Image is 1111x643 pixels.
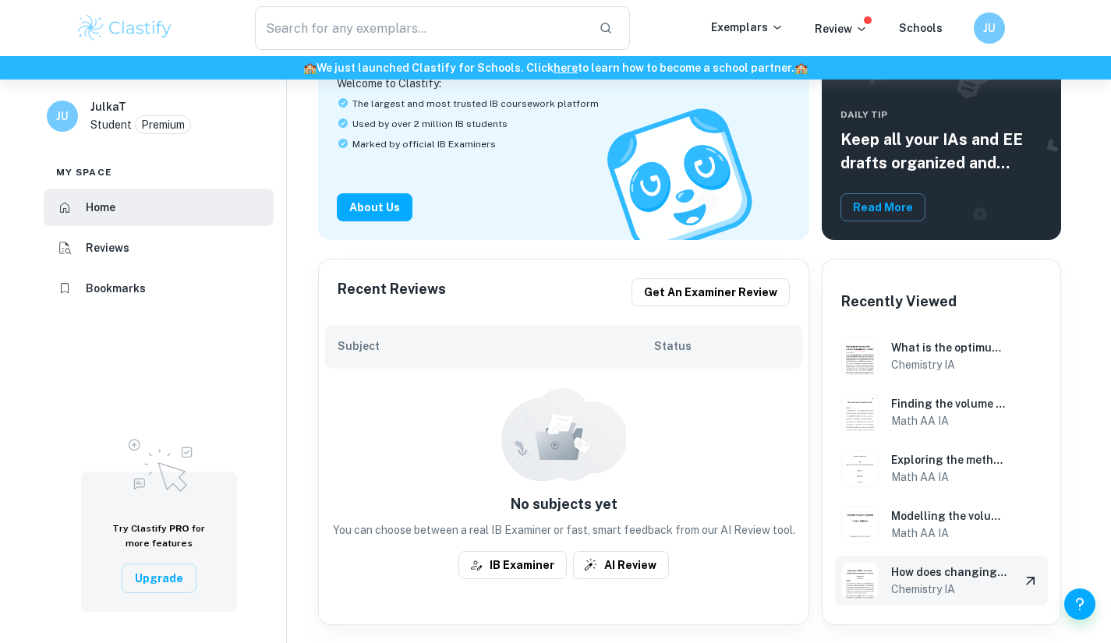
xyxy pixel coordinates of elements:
span: 🏫 [794,62,808,74]
h6: What is the optimum voltage for which rate ofelectroplating zinc on an angle iron bar is maximum? [891,339,1007,356]
img: Math AA IA example thumbnail: Exploring the method of calculating the [841,450,879,487]
span: The largest and most trusted IB coursework platform [352,97,599,111]
h6: Try Clastify for more features [100,521,218,551]
h6: Recent Reviews [338,278,446,306]
a: here [554,62,578,74]
p: Student [90,116,132,133]
img: Chemistry IA example thumbnail: What is the optimum voltage for which ra [841,337,879,375]
button: Get an examiner review [632,278,790,306]
a: Math AA IA example thumbnail: Modelling the volume of a Coca-Cola ContModelling the volume of a C... [835,500,1048,549]
h6: Recently Viewed [841,291,957,313]
p: Premium [141,116,185,133]
a: Reviews [44,229,274,267]
p: Exemplars [711,19,784,36]
h6: Chemistry IA [891,356,1007,373]
h6: Status [654,337,790,355]
span: Used by over 2 million IB students [352,117,508,131]
h6: How does changing the current [3.0, 3.5, 4.0, 4.5, 5.0 A] in electrolysis affect the mass of prod... [891,564,1007,581]
h6: Finding the volume of the plastic of two different plastic bottles using integration [891,395,1007,412]
h6: Chemistry IA [891,581,1007,598]
button: AI Review [573,551,669,579]
input: Search for any exemplars... [255,6,587,50]
a: Math AA IA example thumbnail: Exploring the method of calculating the Exploring the method of cal... [835,443,1048,493]
h6: JU [980,19,998,37]
img: Clastify logo [76,12,175,44]
a: Chemistry IA example thumbnail: How does changing the current [3.0, 3.5,How does changing the cur... [835,556,1048,606]
a: Home [44,189,274,226]
h6: Math AA IA [891,468,1007,486]
a: Math AA IA example thumbnail: Finding the volume of the plastic of twoFinding the volume of the p... [835,387,1048,437]
h6: Reviews [86,239,129,256]
h6: Math AA IA [891,525,1007,542]
span: 🏫 [303,62,317,74]
a: Schools [899,22,943,34]
h6: No subjects yet [325,493,802,515]
span: My space [56,165,112,179]
img: Upgrade to Pro [120,429,198,496]
h6: Subject [338,337,654,355]
img: Chemistry IA example thumbnail: How does changing the current [3.0, 3.5, [841,562,879,599]
h6: JulkaT [90,98,126,115]
h5: Keep all your IAs and EE drafts organized and dated [840,128,1042,175]
a: Chemistry IA example thumbnail: What is the optimum voltage for which raWhat is the optimum volta... [835,331,1048,381]
button: Read More [840,193,925,221]
img: Math AA IA example thumbnail: Modelling the volume of a Coca-Cola Cont [841,506,879,543]
img: Math AA IA example thumbnail: Finding the volume of the plastic of two [841,394,879,431]
h6: Modelling the volume of a Coca-Cola Contour Bottle [891,507,1007,525]
button: IB Examiner [458,551,567,579]
h6: Math AA IA [891,412,1007,429]
h6: Exploring the method of calculating the surface area of a solid of revolution and estimating the ... [891,451,1007,468]
span: Marked by official IB Examiners [352,137,496,151]
p: Welcome to Clastify: [337,75,791,92]
h6: We just launched Clastify for Schools. Click to learn how to become a school partner. [3,59,1108,76]
h6: JU [54,108,72,125]
p: You can choose between a real IB Examiner or fast, smart feedback from our AI Review tool. [325,521,802,539]
a: Bookmarks [44,270,274,307]
span: Daily Tip [840,108,1042,122]
button: Help and Feedback [1064,588,1095,620]
button: JU [974,12,1005,44]
span: PRO [169,523,189,534]
button: About Us [337,193,412,221]
p: Review [815,20,868,37]
button: Upgrade [122,564,196,593]
h6: Bookmarks [86,280,146,297]
h6: Home [86,199,115,216]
